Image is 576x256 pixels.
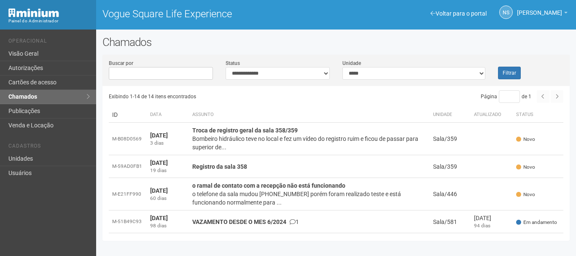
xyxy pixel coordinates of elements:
[430,210,471,233] td: Sala/581
[109,90,336,103] div: Exibindo 1-14 de 14 itens encontrados
[192,190,426,207] div: o telefone da sala mudou [PHONE_NUMBER] porém foram realizado teste e está funcionando normalment...
[290,218,299,225] span: 1
[192,182,345,189] strong: o ramal de contato com a recepção não está funcionando
[150,195,186,202] div: 60 dias
[430,107,471,123] th: Unidade
[109,123,147,155] td: M-B08D0569
[150,140,186,147] div: 3 dias
[481,94,531,100] span: Página de 1
[8,38,90,47] li: Operacional
[516,219,557,226] span: Em andamento
[150,132,168,139] strong: [DATE]
[192,218,286,225] strong: VAZAMENTO DESDE O MES 6/2024
[102,36,570,49] h2: Chamados
[516,136,535,143] span: Novo
[150,167,186,174] div: 19 dias
[430,155,471,178] td: Sala/359
[109,107,147,123] td: ID
[498,67,521,79] button: Filtrar
[150,215,168,221] strong: [DATE]
[499,5,513,19] a: NS
[192,135,426,151] div: Bombeiro hidráulico teve no local e fez um vídeo do registro ruim e ficou de passar para superior...
[516,191,535,198] span: Novo
[109,155,147,178] td: M-59AD0FB1
[150,187,168,194] strong: [DATE]
[192,163,247,170] strong: Registro da sala 358
[109,178,147,210] td: M-E21FF990
[430,123,471,155] td: Sala/359
[517,1,562,16] span: Nicolle Silva
[471,107,513,123] th: Atualizado
[430,178,471,210] td: Sala/446
[342,59,361,67] label: Unidade
[109,210,147,233] td: M-51B49C93
[102,8,330,19] h1: Vogue Square Life Experience
[474,214,509,222] div: [DATE]
[513,107,563,123] th: Status
[189,107,430,123] th: Assunto
[109,59,133,67] label: Buscar por
[192,127,298,134] strong: Troca de registro geral da sala 358/359
[8,143,90,152] li: Cadastros
[517,11,568,17] a: [PERSON_NAME]
[474,223,490,229] span: 94 dias
[150,159,168,166] strong: [DATE]
[8,8,59,17] img: Minium
[516,164,535,171] span: Novo
[431,10,487,17] a: Voltar para o portal
[8,17,90,25] div: Painel do Administrador
[147,107,189,123] th: Data
[226,59,240,67] label: Status
[150,222,186,229] div: 98 dias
